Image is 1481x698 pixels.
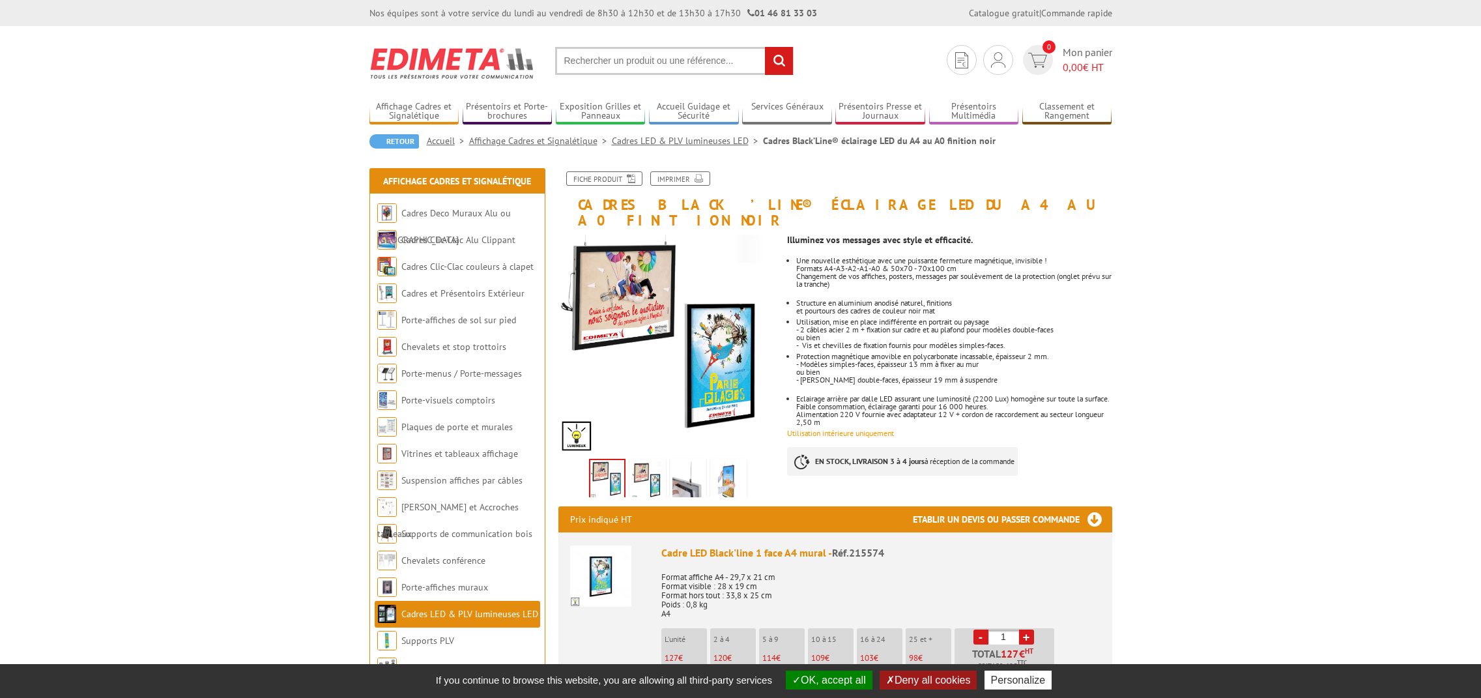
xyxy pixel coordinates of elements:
[796,307,1112,315] div: et pourtours des cadres de couleur noir mat
[401,528,532,540] a: Supports de communication bois
[650,171,710,186] a: Imprimer
[796,395,1112,403] div: Eclairage arrière par dalle LED assurant une luminosité (2200 Lux) homogène sur toute la surface.
[811,652,825,663] span: 109
[796,299,1112,307] div: Structure en aluminium anodisé naturel, finitions
[401,394,495,406] a: Porte-visuels comptoirs
[1019,630,1034,645] a: +
[796,318,1112,326] p: Utilisation, mise en place indifférente en portrait ou paysage
[377,658,397,677] img: Accessoires de fixation
[1028,53,1047,68] img: devis rapide
[649,101,739,123] a: Accueil Guidage et Sécurité
[632,461,663,502] img: affichage_lumineux_215574_1.gif
[969,7,1039,19] a: Catalogue gratuit
[796,411,1112,426] div: Alimentation 220 V fournie avec adaptateur 12 V + cordon de raccordement au secteur longueur 2,50 m
[401,287,525,299] a: Cadres et Présentoirs Extérieur
[590,460,624,501] img: affichage_lumineux_215574_1.jpg
[796,257,1112,265] div: Une nouvelle esthétique avec une puissante fermeture magnétique, invisible !
[401,581,488,593] a: Porte-affiches muraux
[377,337,397,356] img: Chevalets et stop trottoirs
[401,421,513,433] a: Plaques de porte et murales
[401,341,506,353] a: Chevalets et stop trottoirs
[377,364,397,383] img: Porte-menus / Porte-messages
[377,551,397,570] img: Chevalets conférence
[555,47,794,75] input: Rechercher un produit ou une référence...
[796,272,1112,288] div: Changement de vos affiches, posters, messages par soulèvement de la protection (onglet prévu sur ...
[860,635,902,644] p: 16 à 24
[377,417,397,437] img: Plaques de porte et murales
[1001,648,1019,659] span: 127
[401,234,515,246] a: Cadres Clic-Clac Alu Clippant
[713,652,727,663] span: 120
[556,101,646,123] a: Exposition Grilles et Panneaux
[909,654,951,663] p: €
[913,506,1112,532] h3: Etablir un devis ou passer commande
[401,662,491,673] a: Accessoires de fixation
[762,652,776,663] span: 114
[558,235,778,454] img: affichage_lumineux_215574_1.jpg
[796,334,1112,342] p: ou bien
[369,39,536,87] img: Edimeta
[860,652,874,663] span: 103
[955,52,968,68] img: devis rapide
[549,171,1122,228] h1: Cadres Black’Line® éclairage LED du A4 au A0 finition noir
[1017,659,1027,666] sup: TTC
[796,403,1112,411] div: Faible consommation, éclairage garanti pour 16 000 heures.
[929,101,1019,123] a: Présentoirs Multimédia
[401,368,522,379] a: Porte-menus / Porte-messages
[1025,647,1033,656] sup: HT
[469,135,612,147] a: Affichage Cadres et Signalétique
[377,471,397,490] img: Suspension affiches par câbles
[1063,60,1112,75] span: € HT
[401,261,534,272] a: Cadres Clic-Clac couleurs à clapet
[665,635,707,644] p: L'unité
[796,326,1112,334] p: - 2 câbles acier 2 m + fixation sur cadre et au plafond pour modèles double-faces
[787,447,1018,476] p: à réception de la commande
[835,101,925,123] a: Présentoirs Presse et Journaux
[383,175,531,187] a: Affichage Cadres et Signalétique
[377,310,397,330] img: Porte-affiches de sol sur pied
[377,604,397,624] img: Cadres LED & PLV lumineuses LED
[985,671,1052,690] button: Personalize (modal window)
[811,635,854,644] p: 10 à 15
[909,635,951,644] p: 25 et +
[377,390,397,410] img: Porte-visuels comptoirs
[401,314,516,326] a: Porte-affiches de sol sur pied
[377,497,397,517] img: Cimaises et Accroches tableaux
[1019,648,1025,659] span: €
[401,635,454,647] a: Supports PLV
[958,648,1054,671] p: Total
[880,671,977,690] button: Deny all cookies
[369,134,419,149] a: Retour
[713,635,756,644] p: 2 à 4
[969,7,1112,20] div: |
[665,654,707,663] p: €
[377,501,519,540] a: [PERSON_NAME] et Accroches tableaux
[796,353,1112,360] div: Protection magnétique amovible en polycarbonate incassable, épaisseur 2 mm.
[661,564,1100,618] p: Format affiche A4 - 29,7 x 21 cm Format visible : 28 x 19 cm Format hors tout : 33,8 x 25 cm Poid...
[747,7,817,19] strong: 01 46 81 33 03
[661,545,1100,560] div: Cadre LED Black'line 1 face A4 mural -
[672,461,704,502] img: 215564_cadre_ouverture_magnetique.jpg
[377,203,397,223] img: Cadres Deco Muraux Alu ou Bois
[566,171,642,186] a: Fiche produit
[796,376,1112,384] div: - [PERSON_NAME] double-faces, épaisseur 19 mm à suspendre
[765,47,793,75] input: rechercher
[377,444,397,463] img: Vitrines et tableaux affichage
[369,101,459,123] a: Affichage Cadres et Signalétique
[909,652,918,663] span: 98
[1022,101,1112,123] a: Classement et Rangement
[401,608,538,620] a: Cadres LED & PLV lumineuses LED
[992,661,1013,671] span: 152,40
[463,101,553,123] a: Présentoirs et Porte-brochures
[762,635,805,644] p: 5 à 9
[763,134,996,147] li: Cadres Black’Line® éclairage LED du A4 au A0 finition noir
[377,207,511,246] a: Cadres Deco Muraux Alu ou [GEOGRAPHIC_DATA]
[787,234,973,246] strong: Illuminez vos messages avec style et efficacité.
[978,661,1027,671] span: Soit €
[377,257,397,276] img: Cadres Clic-Clac couleurs à clapet
[811,654,854,663] p: €
[860,654,902,663] p: €
[832,546,884,559] span: Réf.215574
[991,52,1005,68] img: devis rapide
[796,342,1112,349] p: - Vis et chevilles de fixation fournis pour modèles simples-faces.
